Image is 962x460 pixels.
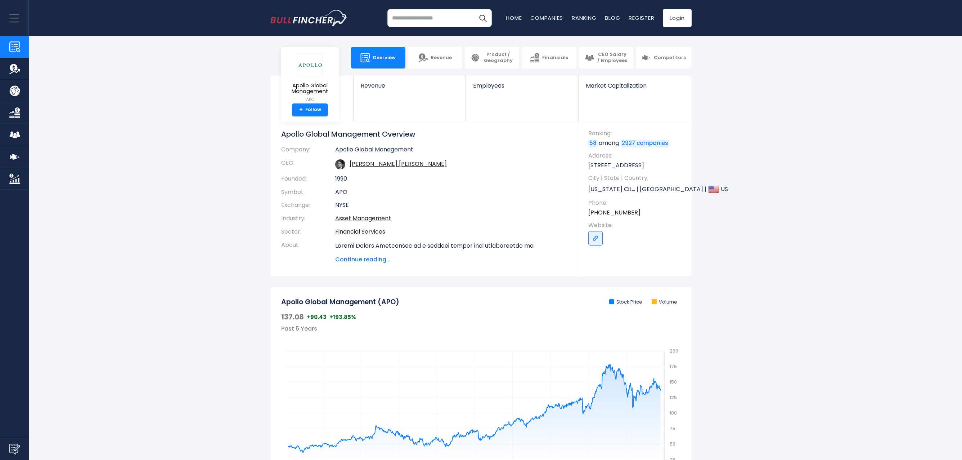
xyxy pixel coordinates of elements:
[350,160,447,168] a: ceo
[287,53,333,103] a: Apollo Global Management APO
[636,47,692,68] a: Competitors
[474,9,492,27] button: Search
[287,96,333,103] small: APO
[588,209,640,217] a: [PHONE_NUMBER]
[281,324,317,333] span: Past 5 Years
[588,140,598,147] a: 58
[281,186,335,199] th: Symbol:
[373,55,396,61] span: Overview
[281,298,399,307] h2: Apollo Global Management (APO)
[466,76,578,101] a: Employees
[588,129,684,137] span: Ranking:
[335,146,567,156] td: Apollo Global Management
[579,76,691,101] a: Market Capitalization
[588,199,684,207] span: Phone:
[473,82,571,89] span: Employees
[287,83,333,94] span: Apollo Global Management
[354,76,466,101] a: Revenue
[335,227,385,236] a: Financial Services
[588,231,603,246] a: Go to link
[670,348,678,354] text: 200
[654,55,686,61] span: Competitors
[335,255,567,264] span: Continue reading...
[506,14,522,22] a: Home
[292,103,328,116] a: +Follow
[281,212,335,225] th: Industry:
[572,14,596,22] a: Ranking
[281,146,335,156] th: Company:
[605,14,620,22] a: Blog
[670,425,675,432] text: 75
[670,363,677,370] text: 175
[281,199,335,212] th: Exchange:
[652,299,677,305] li: Volume
[588,174,684,182] span: City | State | Country:
[361,82,458,89] span: Revenue
[281,129,567,139] h1: Apollo Global Management Overview
[588,139,684,147] p: among
[431,55,452,61] span: Revenue
[281,225,335,239] th: Sector:
[663,9,692,27] a: Login
[281,239,335,264] th: About
[670,394,677,401] text: 125
[270,10,348,26] a: Go to homepage
[351,47,405,68] a: Overview
[670,410,677,416] text: 100
[281,156,335,172] th: CEO:
[542,55,568,61] span: Financials
[299,107,303,113] strong: +
[588,221,684,229] span: Website:
[597,52,628,64] span: CEO Salary / Employees
[670,441,675,447] text: 50
[335,172,567,186] td: 1990
[335,159,345,169] img: marc-rowan.jpg
[335,214,391,222] a: Asset Management
[670,379,677,385] text: 150
[335,199,567,212] td: NYSE
[307,314,327,321] span: +90.43
[329,314,356,321] span: +193.85%
[588,152,684,160] span: Address:
[281,312,304,322] span: 137.08
[270,10,348,26] img: bullfincher logo
[579,47,633,68] a: CEO Salary / Employees
[281,172,335,186] th: Founded:
[530,14,563,22] a: Companies
[408,47,462,68] a: Revenue
[588,162,684,169] p: [STREET_ADDRESS]
[588,184,684,195] p: [US_STATE] Cit... | [GEOGRAPHIC_DATA] | US
[465,47,519,68] a: Product / Geography
[586,82,684,89] span: Market Capitalization
[621,140,669,147] a: 2927 companies
[629,14,654,22] a: Register
[483,52,513,64] span: Product / Geography
[335,186,567,199] td: APO
[609,299,642,305] li: Stock Price
[522,47,576,68] a: Financials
